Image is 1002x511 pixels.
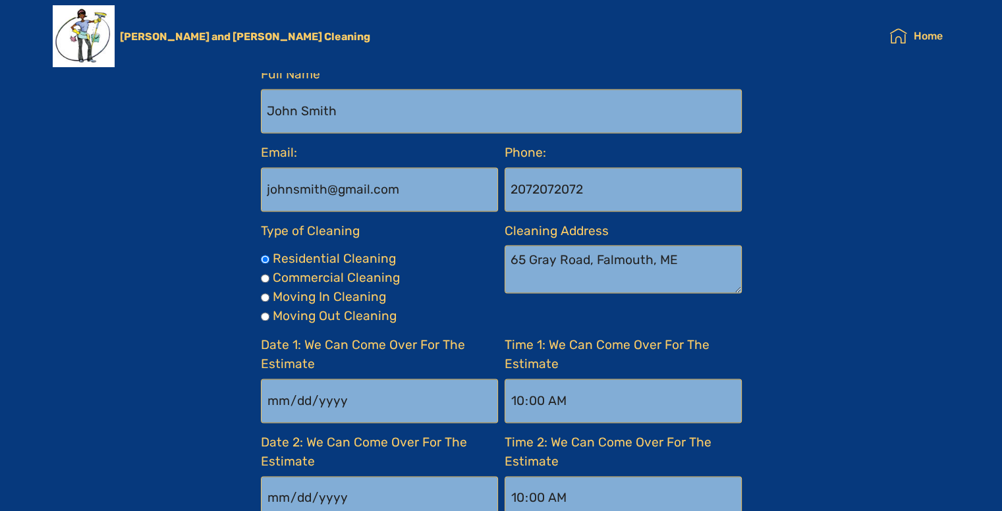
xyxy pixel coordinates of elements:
label: Email: [261,144,297,163]
input: johnsmith@gmail.com [261,167,498,211]
label: Type of Cleaning [261,222,360,241]
img: Mobirise [53,5,115,67]
label: Cleaning Address [505,222,609,241]
label: Moving In Cleaning [273,288,386,307]
a: Home [889,24,942,49]
label: Date 2: We Can Come Over For The Estimate [261,433,498,471]
label: Moving Out Cleaning [273,307,397,326]
input: John Smith [261,89,742,133]
label: Time 2: We Can Come Over For The Estimate [505,433,742,471]
a: [PERSON_NAME] and [PERSON_NAME] Cleaning [120,30,391,43]
label: Date 1: We Can Come Over For The Estimate [261,336,498,374]
input: 2072072072 [505,167,742,211]
label: Commercial Cleaning [273,269,400,288]
label: Phone: [505,144,546,163]
label: Time 1: We Can Come Over For The Estimate [505,336,742,374]
label: Residential Cleaning [273,250,396,269]
label: Full Name [261,65,320,84]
